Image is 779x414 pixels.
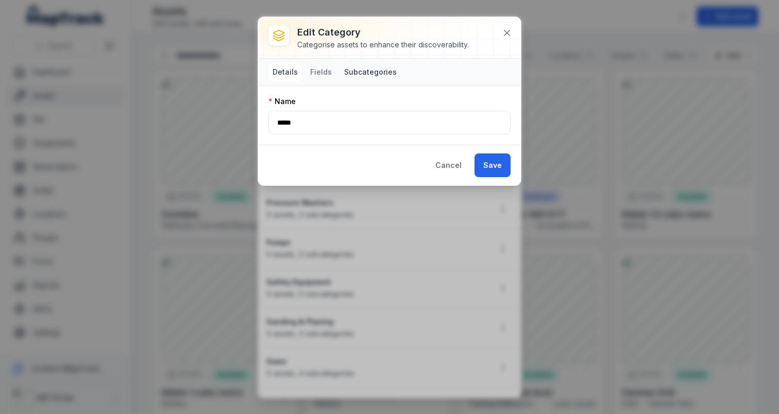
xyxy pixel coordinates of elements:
button: Save [475,153,511,177]
button: Cancel [427,153,470,177]
button: Fields [306,63,336,81]
label: Name [268,96,296,107]
button: Details [268,63,302,81]
div: Categorise assets to enhance their discoverability. [297,40,469,50]
button: Subcategories [340,63,401,81]
h3: Edit category [297,25,469,40]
